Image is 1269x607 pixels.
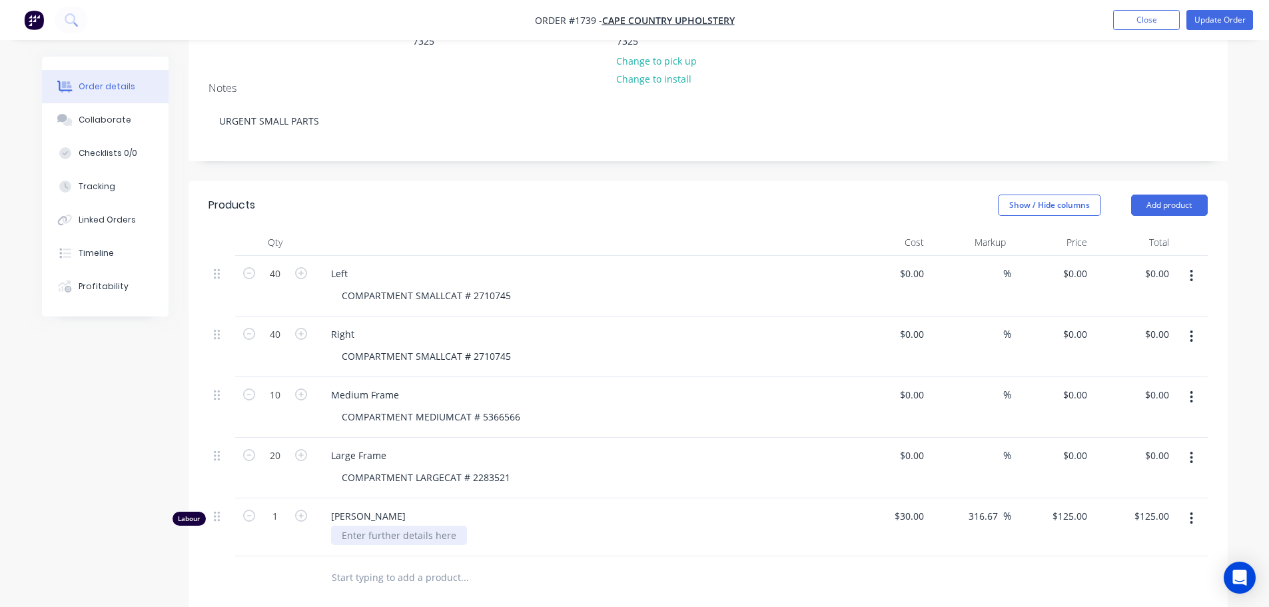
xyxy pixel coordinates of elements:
div: Order details [79,81,135,93]
button: Show / Hide columns [998,195,1101,216]
div: Tracking [79,181,115,193]
button: Collaborate [42,103,169,137]
div: Markup [929,229,1011,256]
img: Factory [24,10,44,30]
div: Total [1092,229,1174,256]
div: COMPARTMENT LARGECAT # 2283521 [331,468,521,487]
div: Profitability [79,281,129,293]
a: Cape Country Upholstery [602,14,735,27]
button: Close [1113,10,1180,30]
button: Tracking [42,170,169,203]
button: Change to install [609,70,698,88]
button: Checklists 0/0 [42,137,169,170]
div: URGENT SMALL PARTS [209,101,1208,141]
div: COMPARTMENT SMALLCAT # 2710745 [331,346,522,366]
button: Update Order [1186,10,1253,30]
span: % [1003,266,1011,281]
button: Linked Orders [42,203,169,237]
span: % [1003,326,1011,342]
div: Timeline [79,247,114,259]
button: Profitability [42,270,169,303]
div: Cost [848,229,930,256]
button: Order details [42,70,169,103]
div: Qty [235,229,315,256]
span: [PERSON_NAME] [331,509,843,523]
span: Order #1739 - [535,14,602,27]
button: Timeline [42,237,169,270]
div: Checklists 0/0 [79,147,137,159]
div: Left [320,264,358,283]
span: % [1003,448,1011,463]
div: Right [320,324,365,344]
button: Add product [1131,195,1208,216]
div: Linked Orders [79,214,136,226]
span: % [1003,387,1011,402]
div: Open Intercom Messenger [1224,562,1256,594]
button: Change to pick up [609,51,703,69]
div: COMPARTMENT SMALLCAT # 2710745 [331,286,522,305]
div: Labour [173,512,206,526]
input: Start typing to add a product... [331,564,598,591]
span: % [1003,508,1011,524]
div: Large Frame [320,446,397,465]
div: Price [1011,229,1093,256]
div: Products [209,197,255,213]
div: Notes [209,82,1208,95]
div: COMPARTMENT MEDIUMCAT # 5366566 [331,407,531,426]
div: Collaborate [79,114,131,126]
div: Medium Frame [320,385,410,404]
